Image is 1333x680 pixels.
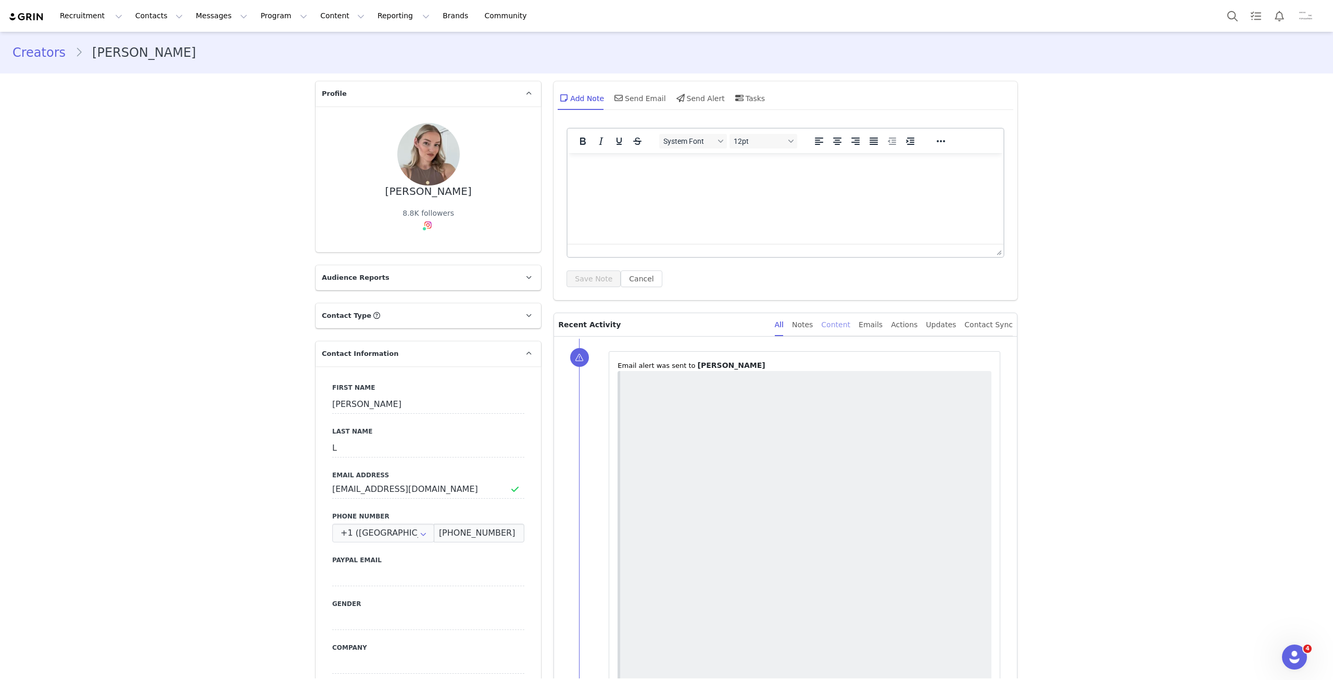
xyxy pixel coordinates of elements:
span: Audience Reports [322,273,389,283]
button: Align center [828,134,846,149]
div: Tasks [733,85,765,110]
div: Send Email [612,85,666,110]
div: Notes [792,313,813,337]
button: Cancel [621,270,662,287]
div: Add Note [558,85,604,110]
button: Bold [574,134,592,149]
button: Italic [592,134,610,149]
a: Brands [436,4,477,28]
input: Email Address [332,480,524,499]
button: Reveal or hide additional toolbar items [932,134,950,149]
div: Actions [891,313,917,337]
img: b586ea74-a636-4125-a099-bc5d1066b0bc--s.jpg [397,123,460,186]
div: Updates [926,313,956,337]
button: Align right [847,134,864,149]
label: Paypal Email [332,555,524,565]
button: Content [314,4,371,28]
button: Justify [865,134,883,149]
input: Country [332,524,434,542]
button: Notifications [1268,4,1291,28]
button: Font sizes [730,134,797,149]
div: United States [332,524,434,542]
button: Profile [1291,8,1325,24]
label: Gender [332,599,524,609]
button: Recruitment [54,4,129,28]
button: Contacts [129,4,189,28]
span: [PERSON_NAME] [698,361,765,369]
button: Messages [190,4,254,28]
img: grin logo [8,12,45,22]
div: Contact Sync [964,313,1013,337]
button: Save Note [567,270,621,287]
input: (XXX) XXX-XXXX [434,524,524,542]
label: Phone Number [332,512,524,521]
span: Contact Type [322,311,371,321]
span: Contact Information [322,349,398,359]
iframe: Rich Text Area [568,153,1003,244]
button: Reporting [371,4,436,28]
div: All [775,313,784,337]
span: Profile [322,89,347,99]
button: Decrease indent [883,134,901,149]
label: Last Name [332,427,524,436]
label: Email Address [332,471,524,480]
iframe: Intercom live chat [1282,645,1307,670]
span: System Font [663,137,714,145]
label: Company [332,643,524,652]
img: instagram.svg [424,221,432,229]
button: Underline [610,134,628,149]
div: Emails [859,313,883,337]
button: Increase indent [901,134,919,149]
a: Community [479,4,538,28]
button: Strikethrough [628,134,646,149]
span: 12pt [734,137,785,145]
label: First Name [332,383,524,392]
p: Recent Activity [558,313,766,336]
a: Creators [12,43,75,62]
div: Press the Up and Down arrow keys to resize the editor. [992,244,1003,257]
div: [PERSON_NAME] [385,186,472,197]
div: 8.8K followers [403,208,454,219]
button: Align left [810,134,828,149]
img: ba74c020-b74b-427f-812b-1b21ed3203d6.png [1298,8,1314,24]
span: 4 [1303,645,1312,653]
div: Send Alert [674,85,725,110]
button: Search [1221,4,1244,28]
p: ⁨Email⁩ alert was sent to ⁨ ⁩ [618,360,991,371]
button: Program [254,4,313,28]
div: Content [821,313,850,337]
a: Tasks [1244,4,1267,28]
button: Fonts [659,134,727,149]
